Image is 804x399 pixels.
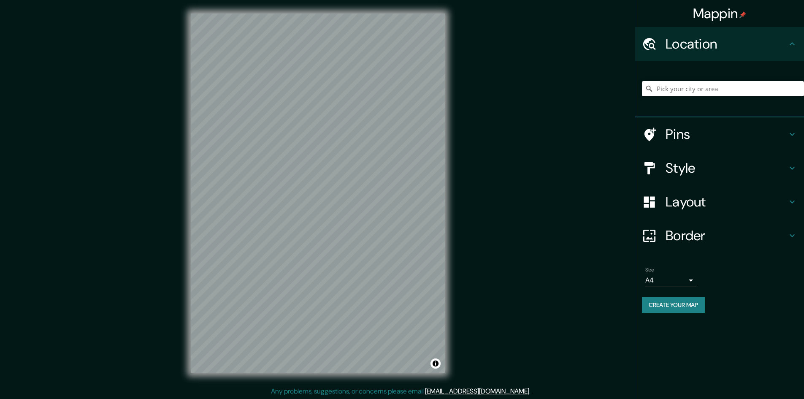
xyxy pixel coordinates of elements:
[666,193,787,210] h4: Layout
[642,81,804,96] input: Pick your city or area
[635,27,804,61] div: Location
[191,14,445,373] canvas: Map
[425,387,529,396] a: [EMAIL_ADDRESS][DOMAIN_NAME]
[645,274,696,287] div: A4
[531,386,532,396] div: .
[642,297,705,313] button: Create your map
[645,266,654,274] label: Size
[635,117,804,151] div: Pins
[666,35,787,52] h4: Location
[693,5,747,22] h4: Mappin
[532,386,533,396] div: .
[739,11,746,18] img: pin-icon.png
[635,151,804,185] div: Style
[635,219,804,252] div: Border
[430,358,441,369] button: Toggle attribution
[635,185,804,219] div: Layout
[666,227,787,244] h4: Border
[666,160,787,176] h4: Style
[666,126,787,143] h4: Pins
[271,386,531,396] p: Any problems, suggestions, or concerns please email .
